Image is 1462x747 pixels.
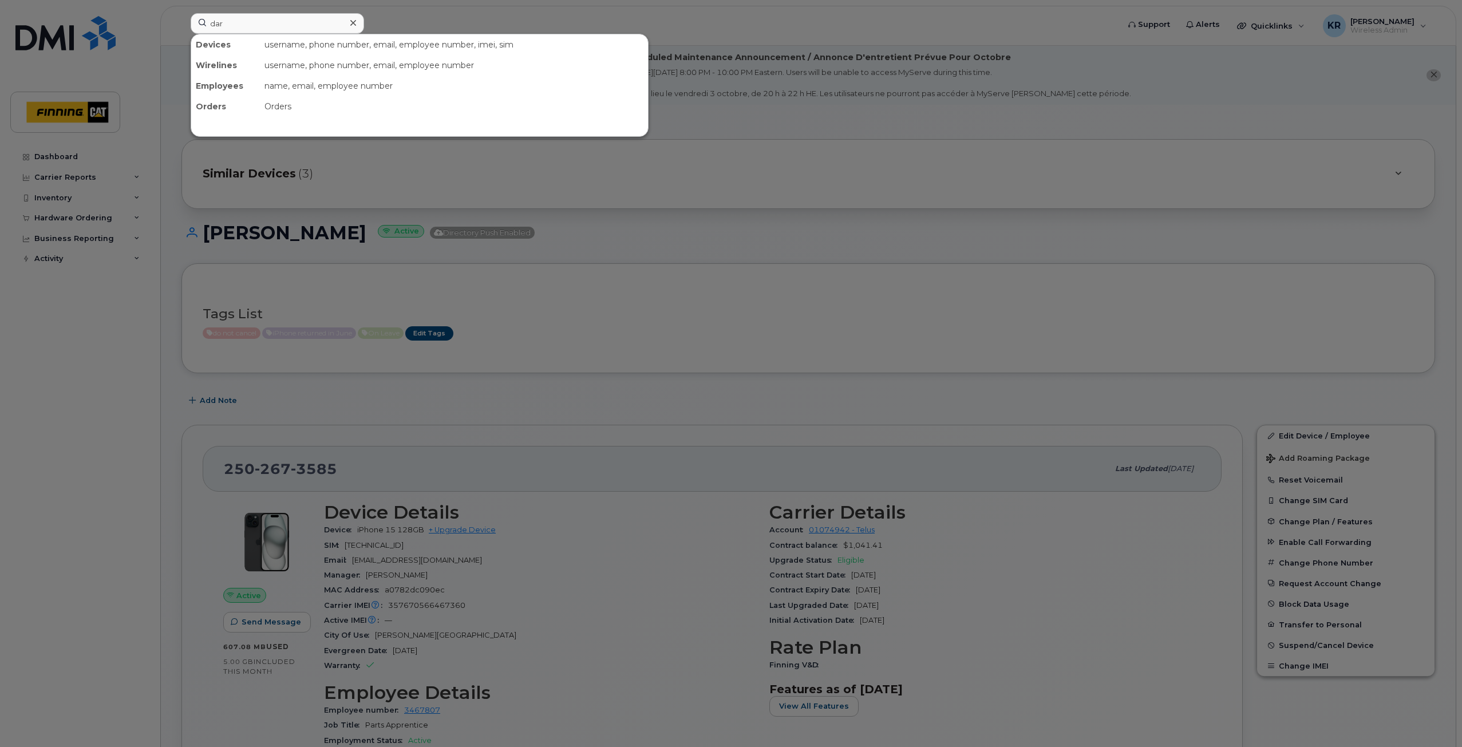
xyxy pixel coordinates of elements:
[191,76,260,96] div: Employees
[191,55,260,76] div: Wirelines
[191,96,260,117] div: Orders
[260,96,648,117] div: Orders
[260,34,648,55] div: username, phone number, email, employee number, imei, sim
[1412,697,1453,738] iframe: Messenger Launcher
[260,76,648,96] div: name, email, employee number
[260,55,648,76] div: username, phone number, email, employee number
[191,34,260,55] div: Devices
